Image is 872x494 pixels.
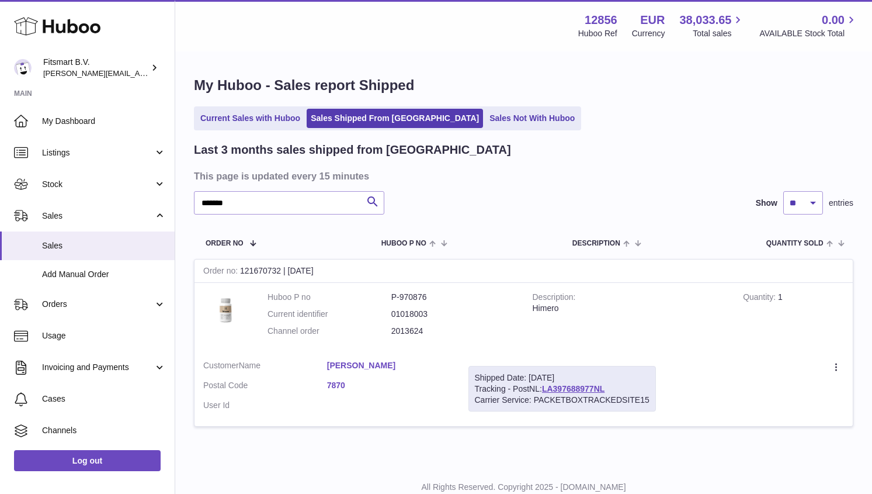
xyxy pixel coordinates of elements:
[194,142,511,158] h2: Last 3 months sales shipped from [GEOGRAPHIC_DATA]
[391,326,515,337] dd: 2013624
[194,76,853,95] h1: My Huboo - Sales report Shipped
[475,372,649,384] div: Shipped Date: [DATE]
[194,170,850,182] h3: This page is updated every 15 minutes
[822,12,845,28] span: 0.00
[203,266,240,278] strong: Order no
[42,210,154,222] span: Sales
[14,59,32,77] img: jonathan@leaderoo.com
[766,240,824,247] span: Quantity Sold
[42,240,166,251] span: Sales
[42,179,154,190] span: Stock
[829,198,853,209] span: entries
[203,400,327,411] dt: User Id
[475,395,649,406] div: Carrier Service: PACKETBOXTRACKEDSITE15
[327,380,451,391] a: 7870
[185,482,863,493] p: All Rights Reserved. Copyright 2025 - [DOMAIN_NAME]
[693,28,745,39] span: Total sales
[542,384,605,393] a: LA397688977NL
[42,299,154,310] span: Orders
[206,240,244,247] span: Order No
[194,260,853,283] div: 121670732 | [DATE]
[578,28,617,39] div: Huboo Ref
[759,12,858,39] a: 0.00 AVAILABLE Stock Total
[203,360,327,374] dt: Name
[327,360,451,371] a: [PERSON_NAME]
[42,330,166,341] span: Usage
[267,309,391,320] dt: Current identifier
[42,362,154,373] span: Invoicing and Payments
[743,292,778,305] strong: Quantity
[43,57,148,79] div: Fitsmart B.V.
[267,326,391,337] dt: Channel order
[679,12,731,28] span: 38,033.65
[756,198,777,209] label: Show
[203,380,327,394] dt: Postal Code
[203,361,239,370] span: Customer
[468,366,656,412] div: Tracking - PostNL:
[734,283,853,351] td: 1
[267,292,391,303] dt: Huboo P no
[196,109,304,128] a: Current Sales with Huboo
[485,109,579,128] a: Sales Not With Huboo
[203,292,250,326] img: 128561711358723.png
[640,12,665,28] strong: EUR
[381,240,426,247] span: Huboo P no
[632,28,665,39] div: Currency
[572,240,620,247] span: Description
[533,292,576,305] strong: Description
[42,269,166,280] span: Add Manual Order
[679,12,745,39] a: 38,033.65 Total sales
[533,303,726,314] div: Himero
[391,309,515,320] dd: 01018003
[391,292,515,303] dd: P-970876
[42,393,166,405] span: Cases
[307,109,483,128] a: Sales Shipped From [GEOGRAPHIC_DATA]
[42,116,166,127] span: My Dashboard
[43,68,234,78] span: [PERSON_NAME][EMAIL_ADDRESS][DOMAIN_NAME]
[585,12,617,28] strong: 12856
[42,147,154,158] span: Listings
[14,450,161,471] a: Log out
[759,28,858,39] span: AVAILABLE Stock Total
[42,425,166,436] span: Channels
